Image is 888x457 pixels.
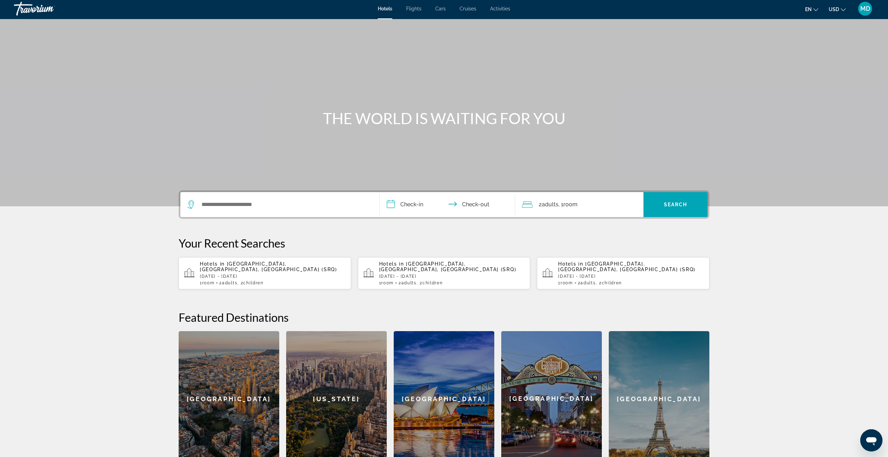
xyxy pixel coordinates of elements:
[378,6,392,11] a: Hotels
[179,310,709,324] h2: Featured Destinations
[180,192,708,217] div: Search widget
[558,281,573,285] span: 1
[580,281,596,285] span: Adults
[358,257,530,290] button: Hotels in [GEOGRAPHIC_DATA], [GEOGRAPHIC_DATA], [GEOGRAPHIC_DATA] (SRQ)[DATE] - [DATE]1Room2Adult...
[805,7,812,12] span: en
[578,281,596,285] span: 2
[417,281,443,285] span: , 2
[602,281,622,285] span: Children
[558,274,704,279] p: [DATE] - [DATE]
[561,281,573,285] span: Room
[379,281,394,285] span: 1
[860,5,870,12] span: MD
[237,281,264,285] span: , 2
[563,201,578,208] span: Room
[515,192,643,217] button: Travelers: 2 adults, 0 children
[664,202,688,207] span: Search
[179,236,709,250] p: Your Recent Searches
[379,261,516,272] span: [GEOGRAPHIC_DATA], [GEOGRAPHIC_DATA], [GEOGRAPHIC_DATA] (SRQ)
[460,6,476,11] a: Cruises
[200,274,345,279] p: [DATE] - [DATE]
[537,257,709,290] button: Hotels in [GEOGRAPHIC_DATA], [GEOGRAPHIC_DATA], [GEOGRAPHIC_DATA] (SRQ)[DATE] - [DATE]1Room2Adult...
[435,6,446,11] a: Cars
[490,6,510,11] a: Activities
[422,281,443,285] span: Children
[179,257,351,290] button: Hotels in [GEOGRAPHIC_DATA], [GEOGRAPHIC_DATA], [GEOGRAPHIC_DATA] (SRQ)[DATE] - [DATE]1Room2Adult...
[829,4,846,14] button: Change currency
[379,274,525,279] p: [DATE] - [DATE]
[202,281,215,285] span: Room
[200,261,337,272] span: [GEOGRAPHIC_DATA], [GEOGRAPHIC_DATA], [GEOGRAPHIC_DATA] (SRQ)
[222,281,237,285] span: Adults
[380,192,515,217] button: Check in and out dates
[401,281,417,285] span: Adults
[539,200,558,209] span: 2
[399,281,417,285] span: 2
[406,6,421,11] a: Flights
[558,261,695,272] span: [GEOGRAPHIC_DATA], [GEOGRAPHIC_DATA], [GEOGRAPHIC_DATA] (SRQ)
[643,192,708,217] button: Search
[558,261,583,267] span: Hotels in
[856,1,874,16] button: User Menu
[860,429,882,451] iframe: Button to launch messaging window
[829,7,839,12] span: USD
[381,281,394,285] span: Room
[542,201,558,208] span: Adults
[243,281,263,285] span: Children
[596,281,622,285] span: , 2
[805,4,818,14] button: Change language
[200,281,214,285] span: 1
[379,261,404,267] span: Hotels in
[314,109,574,127] h1: THE WORLD IS WAITING FOR YOU
[200,261,225,267] span: Hotels in
[219,281,237,285] span: 2
[558,200,578,209] span: , 1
